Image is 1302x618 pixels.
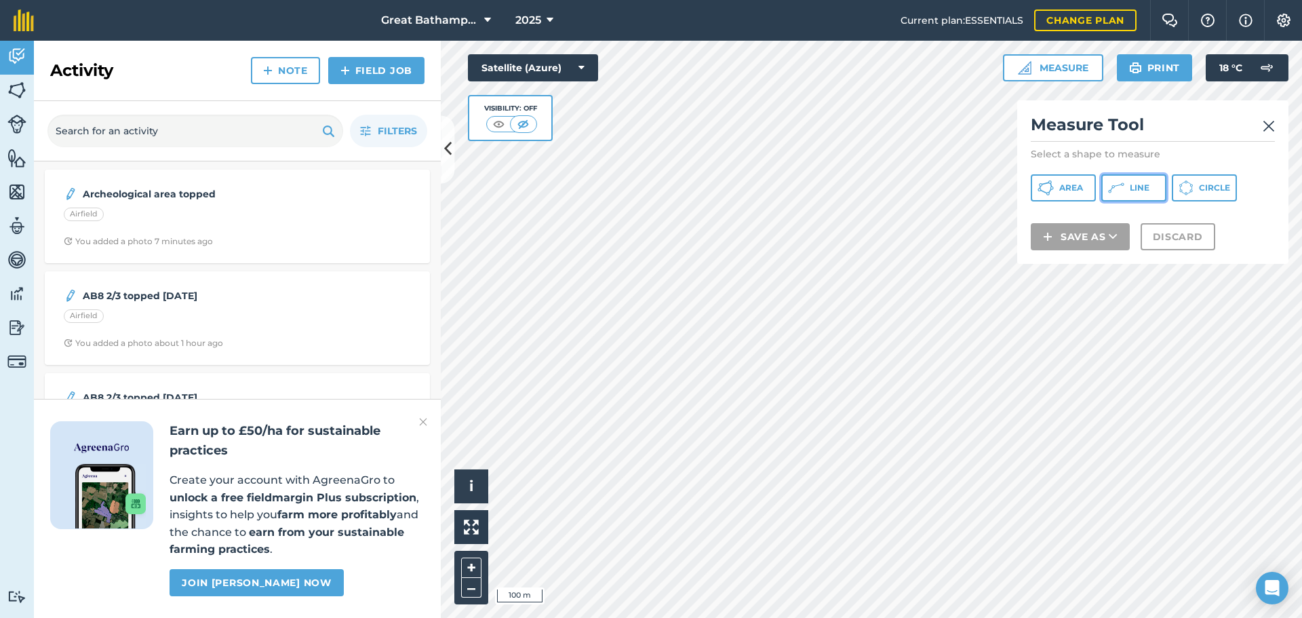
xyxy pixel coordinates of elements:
button: i [454,469,488,503]
span: Area [1059,182,1083,193]
div: You added a photo about 1 hour ago [64,338,223,349]
img: svg+xml;base64,PD94bWwgdmVyc2lvbj0iMS4wIiBlbmNvZGluZz0idXRmLTgiPz4KPCEtLSBHZW5lcmF0b3I6IEFkb2JlIE... [7,250,26,270]
img: svg+xml;base64,PD94bWwgdmVyc2lvbj0iMS4wIiBlbmNvZGluZz0idXRmLTgiPz4KPCEtLSBHZW5lcmF0b3I6IEFkb2JlIE... [7,317,26,338]
span: Circle [1199,182,1230,193]
strong: AB8 2/3 topped [DATE] [83,288,298,303]
span: 2025 [515,12,541,28]
button: Save as [1031,223,1130,250]
img: svg+xml;base64,PD94bWwgdmVyc2lvbj0iMS4wIiBlbmNvZGluZz0idXRmLTgiPz4KPCEtLSBHZW5lcmF0b3I6IEFkb2JlIE... [7,115,26,134]
span: Great Bathampton [381,12,479,28]
img: Screenshot of the Gro app [75,464,146,528]
a: Change plan [1034,9,1137,31]
button: Filters [350,115,427,147]
strong: farm more profitably [277,508,397,521]
h2: Earn up to £50/ha for sustainable practices [170,421,425,461]
span: Line [1130,182,1149,193]
div: You added a photo 7 minutes ago [64,236,213,247]
img: svg+xml;base64,PHN2ZyB4bWxucz0iaHR0cDovL3d3dy53My5vcmcvMjAwMC9zdmciIHdpZHRoPSI1MCIgaGVpZ2h0PSI0MC... [515,117,532,131]
p: Select a shape to measure [1031,147,1275,161]
button: 18 °C [1206,54,1288,81]
div: Airfield [64,309,104,323]
a: Field Job [328,57,425,84]
strong: AB8 2/3 topped [DATE] [83,390,298,405]
img: svg+xml;base64,PHN2ZyB4bWxucz0iaHR0cDovL3d3dy53My5vcmcvMjAwMC9zdmciIHdpZHRoPSIxNCIgaGVpZ2h0PSIyNC... [1043,229,1052,245]
img: svg+xml;base64,PD94bWwgdmVyc2lvbj0iMS4wIiBlbmNvZGluZz0idXRmLTgiPz4KPCEtLSBHZW5lcmF0b3I6IEFkb2JlIE... [64,389,77,406]
p: Create your account with AgreenaGro to , insights to help you and the chance to . [170,471,425,558]
img: svg+xml;base64,PHN2ZyB4bWxucz0iaHR0cDovL3d3dy53My5vcmcvMjAwMC9zdmciIHdpZHRoPSIxOSIgaGVpZ2h0PSIyNC... [322,123,335,139]
strong: unlock a free fieldmargin Plus subscription [170,491,416,504]
img: fieldmargin Logo [14,9,34,31]
div: Open Intercom Messenger [1256,572,1288,604]
img: svg+xml;base64,PD94bWwgdmVyc2lvbj0iMS4wIiBlbmNvZGluZz0idXRmLTgiPz4KPCEtLSBHZW5lcmF0b3I6IEFkb2JlIE... [64,288,77,304]
img: svg+xml;base64,PD94bWwgdmVyc2lvbj0iMS4wIiBlbmNvZGluZz0idXRmLTgiPz4KPCEtLSBHZW5lcmF0b3I6IEFkb2JlIE... [7,216,26,236]
img: svg+xml;base64,PD94bWwgdmVyc2lvbj0iMS4wIiBlbmNvZGluZz0idXRmLTgiPz4KPCEtLSBHZW5lcmF0b3I6IEFkb2JlIE... [7,284,26,304]
button: Satellite (Azure) [468,54,598,81]
button: Print [1117,54,1193,81]
a: Archeological area toppedAirfieldClock with arrow pointing clockwiseYou added a photo 7 minutes ago [53,178,422,255]
img: svg+xml;base64,PHN2ZyB4bWxucz0iaHR0cDovL3d3dy53My5vcmcvMjAwMC9zdmciIHdpZHRoPSIyMiIgaGVpZ2h0PSIzMC... [419,414,427,430]
h2: Measure Tool [1031,114,1275,142]
img: svg+xml;base64,PHN2ZyB4bWxucz0iaHR0cDovL3d3dy53My5vcmcvMjAwMC9zdmciIHdpZHRoPSIxNCIgaGVpZ2h0PSIyNC... [263,62,273,79]
img: svg+xml;base64,PD94bWwgdmVyc2lvbj0iMS4wIiBlbmNvZGluZz0idXRmLTgiPz4KPCEtLSBHZW5lcmF0b3I6IEFkb2JlIE... [64,186,77,202]
img: A cog icon [1276,14,1292,27]
a: Note [251,57,320,84]
strong: Archeological area topped [83,187,298,201]
span: 18 ° C [1219,54,1242,81]
button: – [461,578,481,598]
span: Current plan : ESSENTIALS [901,13,1023,28]
img: Clock with arrow pointing clockwise [64,339,73,347]
img: svg+xml;base64,PHN2ZyB4bWxucz0iaHR0cDovL3d3dy53My5vcmcvMjAwMC9zdmciIHdpZHRoPSI1NiIgaGVpZ2h0PSI2MC... [7,148,26,168]
button: Line [1101,174,1166,201]
img: svg+xml;base64,PHN2ZyB4bWxucz0iaHR0cDovL3d3dy53My5vcmcvMjAwMC9zdmciIHdpZHRoPSIxNyIgaGVpZ2h0PSIxNy... [1239,12,1252,28]
img: Two speech bubbles overlapping with the left bubble in the forefront [1162,14,1178,27]
button: Measure [1003,54,1103,81]
img: svg+xml;base64,PD94bWwgdmVyc2lvbj0iMS4wIiBlbmNvZGluZz0idXRmLTgiPz4KPCEtLSBHZW5lcmF0b3I6IEFkb2JlIE... [7,590,26,603]
button: + [461,558,481,578]
img: svg+xml;base64,PHN2ZyB4bWxucz0iaHR0cDovL3d3dy53My5vcmcvMjAwMC9zdmciIHdpZHRoPSI1NiIgaGVpZ2h0PSI2MC... [7,182,26,202]
img: svg+xml;base64,PHN2ZyB4bWxucz0iaHR0cDovL3d3dy53My5vcmcvMjAwMC9zdmciIHdpZHRoPSIxOSIgaGVpZ2h0PSIyNC... [1129,60,1142,76]
img: Four arrows, one pointing top left, one top right, one bottom right and the last bottom left [464,520,479,535]
img: svg+xml;base64,PHN2ZyB4bWxucz0iaHR0cDovL3d3dy53My5vcmcvMjAwMC9zdmciIHdpZHRoPSI1NiIgaGVpZ2h0PSI2MC... [7,80,26,100]
input: Search for an activity [47,115,343,147]
div: Visibility: Off [484,103,537,114]
button: Discard [1141,223,1215,250]
img: Ruler icon [1018,61,1031,75]
button: Area [1031,174,1096,201]
a: Join [PERSON_NAME] now [170,569,343,596]
img: svg+xml;base64,PHN2ZyB4bWxucz0iaHR0cDovL3d3dy53My5vcmcvMjAwMC9zdmciIHdpZHRoPSIyMiIgaGVpZ2h0PSIzMC... [1263,118,1275,134]
span: Filters [378,123,417,138]
img: svg+xml;base64,PHN2ZyB4bWxucz0iaHR0cDovL3d3dy53My5vcmcvMjAwMC9zdmciIHdpZHRoPSIxNCIgaGVpZ2h0PSIyNC... [340,62,350,79]
a: AB8 2/3 topped [DATE]PembrokeClock with arrow pointing clockwiseYou added a photo about 3 hours ago [53,381,422,459]
button: Circle [1172,174,1237,201]
img: svg+xml;base64,PD94bWwgdmVyc2lvbj0iMS4wIiBlbmNvZGluZz0idXRmLTgiPz4KPCEtLSBHZW5lcmF0b3I6IEFkb2JlIE... [7,46,26,66]
span: i [469,478,473,495]
h2: Activity [50,60,113,81]
img: A question mark icon [1200,14,1216,27]
a: AB8 2/3 topped [DATE]AirfieldClock with arrow pointing clockwiseYou added a photo about 1 hour ago [53,279,422,357]
img: svg+xml;base64,PD94bWwgdmVyc2lvbj0iMS4wIiBlbmNvZGluZz0idXRmLTgiPz4KPCEtLSBHZW5lcmF0b3I6IEFkb2JlIE... [7,352,26,371]
img: svg+xml;base64,PD94bWwgdmVyc2lvbj0iMS4wIiBlbmNvZGluZz0idXRmLTgiPz4KPCEtLSBHZW5lcmF0b3I6IEFkb2JlIE... [1253,54,1280,81]
img: svg+xml;base64,PHN2ZyB4bWxucz0iaHR0cDovL3d3dy53My5vcmcvMjAwMC9zdmciIHdpZHRoPSI1MCIgaGVpZ2h0PSI0MC... [490,117,507,131]
img: Clock with arrow pointing clockwise [64,237,73,246]
strong: earn from your sustainable farming practices [170,526,404,556]
div: Airfield [64,208,104,221]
